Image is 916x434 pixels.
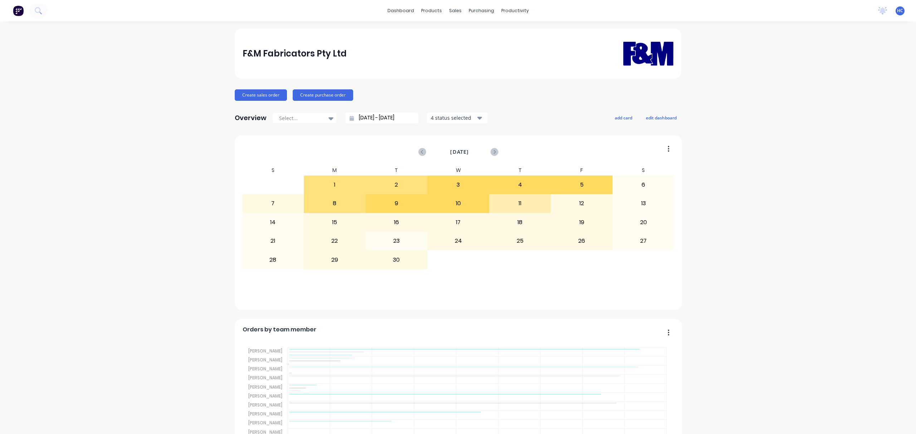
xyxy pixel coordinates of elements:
div: 18 [489,213,551,231]
button: add card [610,113,637,122]
div: 26 [551,232,612,250]
div: 28 [243,251,304,268]
div: 20 [613,213,674,231]
div: T [366,165,428,176]
div: 3 [428,176,489,194]
div: sales [445,5,465,16]
div: 22 [304,232,365,250]
img: F&M Fabricators Pty Ltd [623,31,673,76]
button: Create sales order [235,89,287,101]
span: Orders by team member [243,325,316,334]
div: T [489,165,551,176]
tspan: [PERSON_NAME] [248,393,282,399]
tspan: [PERSON_NAME] [248,366,282,372]
div: W [427,165,489,176]
div: 12 [551,194,612,212]
div: purchasing [465,5,498,16]
div: 9 [366,194,427,212]
div: 29 [304,251,365,268]
span: [DATE] [450,148,469,156]
div: 8 [304,194,365,212]
div: M [304,165,366,176]
tspan: [PERSON_NAME] [248,357,282,363]
div: S [613,165,674,176]
div: 21 [243,232,304,250]
img: Factory [13,5,24,16]
tspan: [PERSON_NAME] [248,384,282,390]
div: 7 [243,194,304,212]
div: 10 [428,194,489,212]
div: 19 [551,213,612,231]
button: 4 status selected [427,113,488,123]
div: S [242,165,304,176]
a: dashboard [384,5,418,16]
div: 14 [243,213,304,231]
div: 6 [613,176,674,194]
button: Create purchase order [293,89,353,101]
div: 27 [613,232,674,250]
div: 23 [366,232,427,250]
tspan: [PERSON_NAME] [248,402,282,408]
div: productivity [498,5,532,16]
tspan: [PERSON_NAME] [248,420,282,426]
div: 11 [489,194,551,212]
div: 5 [551,176,612,194]
div: F&M Fabricators Pty Ltd [243,46,347,61]
div: 25 [489,232,551,250]
div: 24 [428,232,489,250]
div: 4 [489,176,551,194]
tspan: [PERSON_NAME] [248,411,282,417]
span: HC [897,8,903,14]
div: 15 [304,213,365,231]
div: 17 [428,213,489,231]
div: Overview [235,111,267,125]
div: 1 [304,176,365,194]
div: F [551,165,613,176]
div: 4 status selected [431,114,476,122]
div: 13 [613,194,674,212]
div: 30 [366,251,427,268]
tspan: [PERSON_NAME] [248,348,282,354]
button: edit dashboard [641,113,681,122]
div: 2 [366,176,427,194]
tspan: [PERSON_NAME] [248,375,282,381]
div: products [418,5,445,16]
div: 16 [366,213,427,231]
